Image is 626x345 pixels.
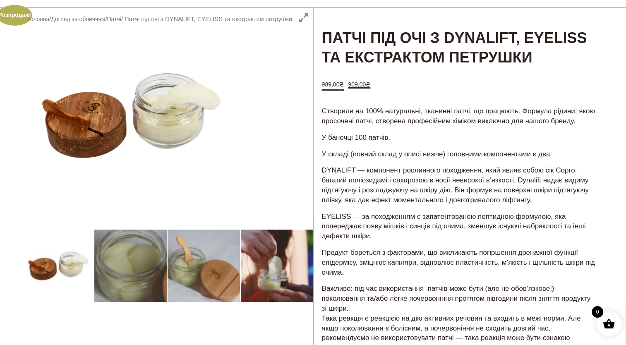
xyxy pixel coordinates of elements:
[51,16,105,22] a: Догляд за обличчям
[322,248,597,277] p: Продукт бореться з факторами, що викликають погіршення дренажної функції епідермісу, зміцнює капі...
[314,8,606,68] h1: Патчі під очі з DYNALIFT, EYELISS та екстрактом петрушки
[339,81,344,88] span: ₴
[322,149,597,159] p: У складі (повний склад у описі нижче) головними компонентами є два:
[592,306,603,318] span: 0
[27,14,292,24] nav: Breadcrumb
[322,212,597,241] p: EYELISS — за походженням є запатентованою пептидною формулою, яка попереджає появу мішків і синці...
[322,165,597,205] p: DYNALIFT — компонент рослинного походження, який являє собою сік Сорго, багатий поліозидамі і сах...
[27,16,49,22] a: Головна
[322,81,344,88] bdi: 989,00
[107,16,121,22] a: Патчі
[366,81,370,88] span: ₴
[348,81,370,88] bdi: 909,00
[322,133,597,143] p: У баночці 100 патчів.
[322,106,597,126] p: Створили на 100% натуральні, тканинні патчі, що працюють. Формула рідини, якою просочені патчі, с...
